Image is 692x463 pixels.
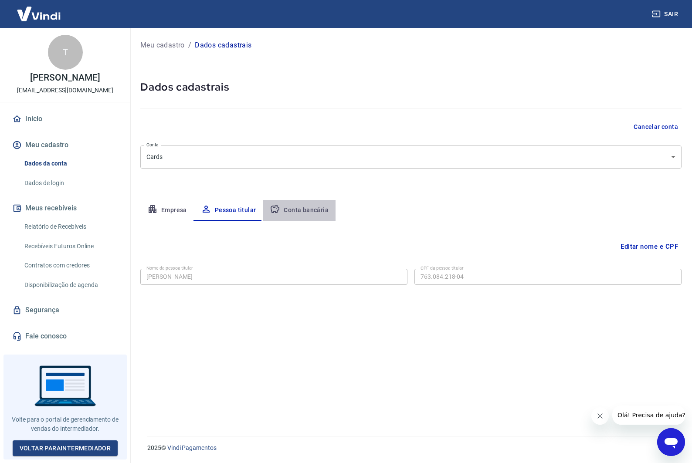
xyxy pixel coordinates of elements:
a: Início [10,109,120,128]
a: Relatório de Recebíveis [21,218,120,236]
a: Fale conosco [10,327,120,346]
iframe: Botão para abrir a janela de mensagens [657,428,685,456]
label: CPF da pessoa titular [421,265,464,271]
a: Segurança [10,301,120,320]
a: Dados de login [21,174,120,192]
button: Conta bancária [263,200,336,221]
p: / [188,40,191,51]
button: Meu cadastro [10,135,120,155]
span: Olá! Precisa de ajuda? [5,6,73,13]
button: Editar nome e CPF [617,238,682,255]
p: [EMAIL_ADDRESS][DOMAIN_NAME] [17,86,113,95]
a: Contratos com credores [21,257,120,274]
img: Vindi [10,0,67,27]
a: Dados da conta [21,155,120,172]
div: T [48,35,83,70]
a: Vindi Pagamentos [167,444,217,451]
p: [PERSON_NAME] [30,73,100,82]
a: Disponibilização de agenda [21,276,120,294]
iframe: Mensagem da empresa [612,406,685,425]
button: Empresa [140,200,194,221]
iframe: Fechar mensagem [591,407,609,425]
label: Conta [146,142,159,148]
a: Meu cadastro [140,40,185,51]
h5: Dados cadastrais [140,80,682,94]
div: Cards [140,145,682,169]
button: Sair [650,6,682,22]
label: Nome da pessoa titular [146,265,193,271]
button: Cancelar conta [630,119,682,135]
button: Pessoa titular [194,200,263,221]
button: Meus recebíveis [10,199,120,218]
p: Dados cadastrais [195,40,251,51]
a: Recebíveis Futuros Online [21,237,120,255]
p: 2025 © [147,443,671,453]
a: Voltar paraIntermediador [13,440,118,456]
